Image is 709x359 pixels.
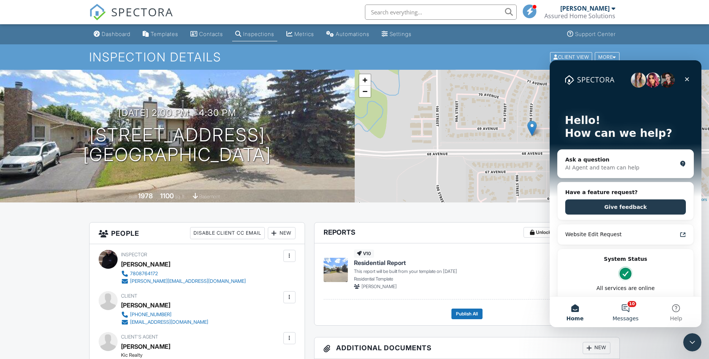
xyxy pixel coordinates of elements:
iframe: Intercom live chat [683,333,701,351]
a: Client View [549,54,594,60]
span: basement [199,194,220,199]
a: Zoom out [359,86,371,97]
div: Inspections [243,31,274,37]
span: + [362,75,367,85]
div: 1100 [160,192,174,200]
iframe: Intercom live chat [550,60,701,327]
div: Dashboard [102,31,130,37]
span: Client [121,293,137,299]
div: Client View [550,52,592,62]
span: sq. ft. [175,194,186,199]
span: Client's Agent [121,334,158,340]
div: Automations [336,31,369,37]
img: The Best Home Inspection Software - Spectora [89,4,106,20]
a: [EMAIL_ADDRESS][DOMAIN_NAME] [121,318,208,326]
div: [PERSON_NAME] [121,259,170,270]
div: Support Center [575,31,616,37]
span: Built [129,194,137,199]
div: [EMAIL_ADDRESS][DOMAIN_NAME] [130,319,208,325]
a: Support Center [564,27,619,41]
div: Disable Client CC Email [190,227,265,239]
div: New [583,342,610,354]
div: Assured Home Solutions [544,12,615,20]
div: Templates [151,31,178,37]
a: 7808764172 [121,270,246,277]
h3: People [90,223,305,244]
div: New [268,227,296,239]
a: Zoom in [359,74,371,86]
a: [PERSON_NAME] [121,341,170,352]
div: Kic Realty [121,352,214,358]
span: − [362,86,367,96]
a: Templates [140,27,181,41]
div: [PERSON_NAME][EMAIL_ADDRESS][DOMAIN_NAME] [130,278,246,284]
span: SPECTORA [111,4,173,20]
div: Contacts [199,31,223,37]
a: Metrics [283,27,317,41]
a: Dashboard [91,27,134,41]
img: Marker [527,121,537,136]
div: 7808764172 [130,271,158,277]
div: 1978 [138,192,153,200]
div: [PERSON_NAME] [121,299,170,311]
h3: [DATE] 2:00 pm - 4:30 pm [118,108,236,118]
div: More [595,52,619,62]
a: [PHONE_NUMBER] [121,311,208,318]
h3: Additional Documents [314,337,620,359]
a: Contacts [187,27,226,41]
a: [PERSON_NAME][EMAIL_ADDRESS][DOMAIN_NAME] [121,277,246,285]
div: [PERSON_NAME] [560,5,610,12]
a: Automations (Basic) [323,27,373,41]
h1: [STREET_ADDRESS] [GEOGRAPHIC_DATA] [83,125,271,165]
a: SPECTORA [89,10,173,26]
a: Settings [379,27,415,41]
input: Search everything... [365,5,517,20]
div: Metrics [294,31,314,37]
span: Inspector [121,252,147,257]
a: Inspections [232,27,277,41]
div: [PHONE_NUMBER] [130,312,171,318]
h1: Inspection Details [89,50,620,64]
div: Settings [390,31,412,37]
